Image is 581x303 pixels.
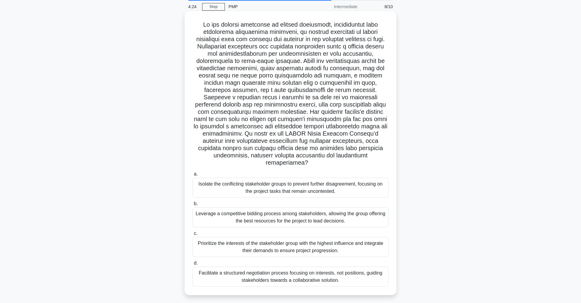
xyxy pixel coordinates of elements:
span: b. [194,201,198,206]
a: Stop [202,3,225,11]
div: 4:24 [185,1,202,13]
div: PMP [225,1,308,13]
span: d. [194,260,198,265]
span: a. [194,171,198,176]
div: Facilitate a structured negotiation process focusing on interests, not positions, guiding stakeho... [192,267,389,287]
div: Intermediate [308,1,361,13]
div: Isolate the conflicting stakeholder groups to prevent further disagreement, focusing on the proje... [192,178,389,198]
span: c. [194,231,197,236]
div: Prioritize the interests of the stakeholder group with the highest influence and integrate their ... [192,237,389,257]
h5: Lo ips dolorsi ametconse ad elitsed doeiusmodt, incididuntut labo etdolorema aliquaenima minimven... [192,21,389,167]
div: Leverage a competitive bidding process among stakeholders, allowing the group offering the best r... [192,207,389,227]
div: 8/10 [361,1,396,13]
